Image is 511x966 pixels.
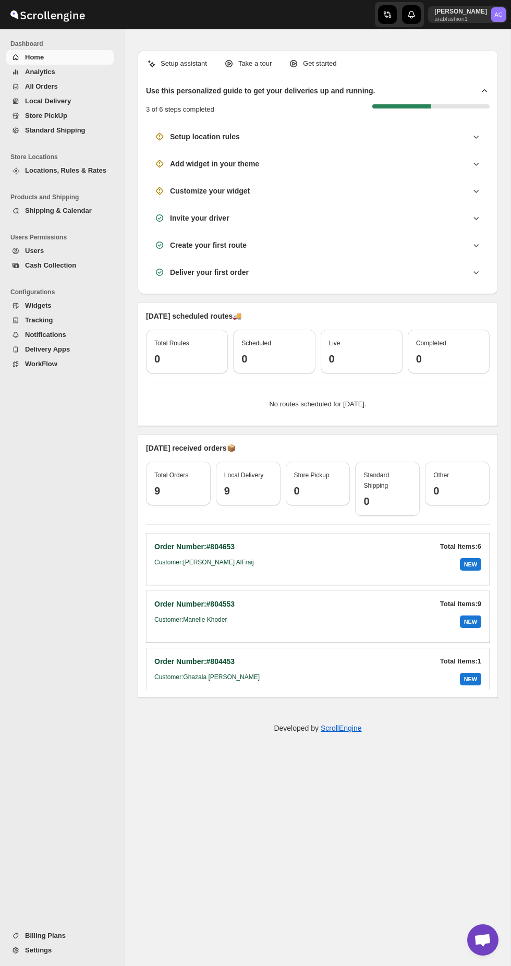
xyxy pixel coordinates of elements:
[161,58,207,69] p: Setup assistant
[154,656,235,667] h2: Order Number: #804453
[428,6,507,23] button: User menu
[25,946,52,954] span: Settings
[6,298,114,313] button: Widgets
[440,541,481,552] p: Total Items: 6
[10,193,118,201] span: Products and Shipping
[416,353,481,365] h3: 0
[146,86,375,96] h2: Use this personalized guide to get your deliveries up and running.
[25,331,66,339] span: Notifications
[6,65,114,79] button: Analytics
[170,186,250,196] h3: Customize your widget
[25,301,51,309] span: Widgets
[241,353,307,365] h3: 0
[25,247,44,255] span: Users
[433,472,449,479] span: Other
[154,472,188,479] span: Total Orders
[154,485,202,497] h3: 9
[154,558,254,571] h6: Customer: [PERSON_NAME] AlFraij
[10,288,118,296] span: Configurations
[433,485,481,497] h3: 0
[10,233,118,241] span: Users Permissions
[238,58,272,69] p: Take a tour
[6,328,114,342] button: Notifications
[170,213,229,223] h3: Invite your driver
[25,316,53,324] span: Tracking
[154,599,235,609] h2: Order Number: #804553
[25,82,58,90] span: All Orders
[25,126,86,134] span: Standard Shipping
[6,342,114,357] button: Delivery Apps
[6,258,114,273] button: Cash Collection
[154,541,235,552] h2: Order Number: #804653
[6,313,114,328] button: Tracking
[460,615,481,628] div: NEW
[25,360,57,368] span: WorkFlow
[6,357,114,371] button: WorkFlow
[363,495,411,508] h3: 0
[25,932,66,939] span: Billing Plans
[146,104,214,115] p: 3 of 6 steps completed
[416,340,446,347] span: Completed
[6,203,114,218] button: Shipping & Calendar
[154,340,189,347] span: Total Routes
[460,558,481,571] div: NEW
[491,7,506,22] span: Abizer Chikhly
[25,345,70,353] span: Delivery Apps
[6,79,114,94] button: All Orders
[274,723,361,733] p: Developed by
[467,924,498,956] a: Open chat
[363,472,389,489] span: Standard Shipping
[25,166,106,174] span: Locations, Rules & Rates
[25,112,67,119] span: Store PickUp
[6,50,114,65] button: Home
[329,353,394,365] h3: 0
[440,656,481,667] p: Total Items: 1
[25,53,44,61] span: Home
[321,724,362,732] a: ScrollEngine
[241,340,271,347] span: Scheduled
[146,311,490,321] p: [DATE] scheduled routes 🚚
[10,153,118,161] span: Store Locations
[154,399,481,409] p: No routes scheduled for [DATE].
[25,261,76,269] span: Cash Collection
[294,472,330,479] span: Store Pickup
[6,163,114,178] button: Locations, Rules & Rates
[146,443,490,453] p: [DATE] received orders 📦
[329,340,340,347] span: Live
[25,97,71,105] span: Local Delivery
[170,240,247,250] h3: Create your first route
[440,599,481,609] p: Total Items: 9
[6,943,114,958] button: Settings
[494,11,503,18] text: AC
[434,7,487,16] p: [PERSON_NAME]
[154,673,260,685] h6: Customer: Ghazala [PERSON_NAME]
[170,159,259,169] h3: Add widget in your theme
[224,472,263,479] span: Local Delivery
[170,131,240,142] h3: Setup location rules
[10,40,118,48] span: Dashboard
[460,673,481,685] div: NEW
[294,485,342,497] h3: 0
[303,58,336,69] p: Get started
[154,615,227,628] h6: Customer: Manelle Khoder
[224,485,272,497] h3: 9
[170,267,249,277] h3: Deliver your first order
[8,2,87,28] img: ScrollEngine
[154,353,220,365] h3: 0
[434,16,487,22] p: arabfashion1
[25,68,55,76] span: Analytics
[6,244,114,258] button: Users
[6,928,114,943] button: Billing Plans
[25,207,92,214] span: Shipping & Calendar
